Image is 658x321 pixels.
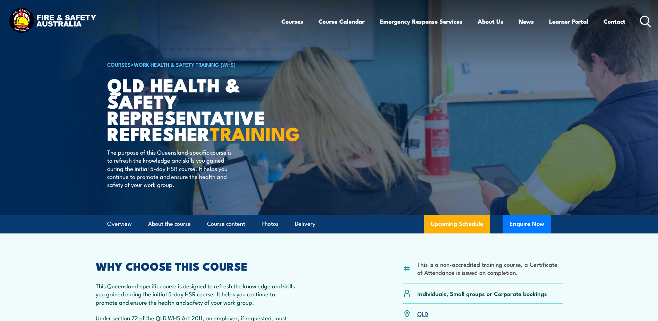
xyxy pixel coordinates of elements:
h2: WHY CHOOSE THIS COURSE [96,261,298,271]
p: This Queensland-specific course is designed to refresh the knowledge and skills you gained during... [96,282,298,306]
a: Delivery [295,215,315,233]
button: Enquire Now [503,215,551,233]
h1: QLD Health & Safety Representative Refresher [107,76,279,141]
a: Overview [107,215,132,233]
a: Course Calendar [318,12,365,31]
a: About the course [148,215,191,233]
a: QLD [417,309,428,318]
h6: > [107,60,279,68]
a: Upcoming Schedule [424,215,490,233]
p: The purpose of this Queensland-specific course is to refresh the knowledge and skills you gained ... [107,148,234,189]
a: Learner Portal [549,12,588,31]
strong: TRAINING [210,118,300,147]
a: Work Health & Safety Training (WHS) [134,60,236,68]
a: Courses [281,12,303,31]
li: This is a non-accredited training course, a Certificate of Attendance is issued on completion. [417,260,563,277]
a: Photos [262,215,279,233]
a: About Us [478,12,503,31]
a: Course content [207,215,245,233]
a: News [519,12,534,31]
a: COURSES [107,60,131,68]
a: Contact [604,12,625,31]
a: Emergency Response Services [380,12,462,31]
p: Individuals, Small groups or Corporate bookings [417,289,547,297]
